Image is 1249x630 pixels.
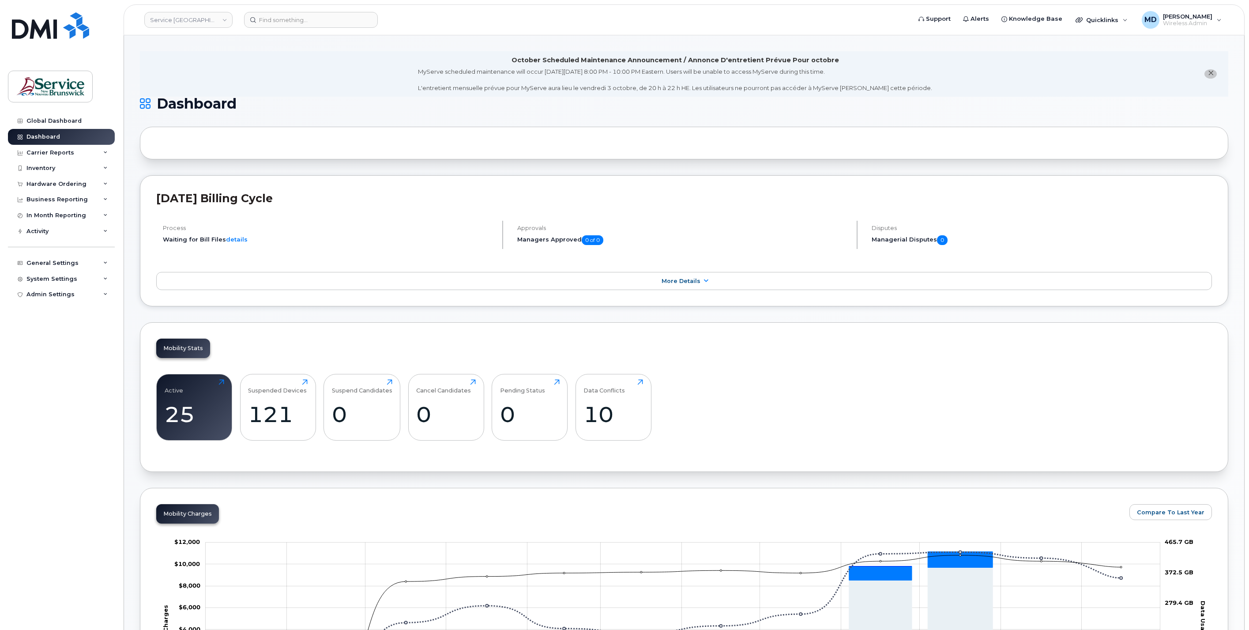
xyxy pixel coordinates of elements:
span: More Details [662,278,700,284]
a: Suspended Devices121 [248,379,308,436]
div: Cancel Candidates [416,379,471,394]
div: 10 [583,401,643,427]
div: 0 [332,401,392,427]
div: 0 [416,401,476,427]
h5: Managerial Disputes [872,235,1212,245]
tspan: $6,000 [179,604,200,611]
div: 121 [248,401,308,427]
a: Suspend Candidates0 [332,379,392,436]
g: $0 [174,539,200,546]
g: $0 [179,582,200,589]
tspan: $10,000 [174,560,200,567]
div: Pending Status [500,379,545,394]
span: 0 of 0 [582,235,603,245]
a: Active25 [165,379,224,436]
g: $0 [179,604,200,611]
h4: Process [163,225,495,231]
h2: [DATE] Billing Cycle [156,192,1212,205]
span: 0 [937,235,948,245]
button: Compare To Last Year [1129,504,1212,520]
tspan: 372.5 GB [1165,569,1193,576]
div: Active [165,379,183,394]
tspan: $12,000 [174,539,200,546]
h5: Managers Approved [517,235,849,245]
a: Cancel Candidates0 [416,379,476,436]
div: MyServe scheduled maintenance will occur [DATE][DATE] 8:00 PM - 10:00 PM Eastern. Users will be u... [418,68,932,92]
span: Compare To Last Year [1137,508,1204,517]
a: Data Conflicts10 [583,379,643,436]
tspan: $8,000 [179,582,200,589]
div: Data Conflicts [583,379,625,394]
div: Suspended Devices [248,379,307,394]
g: $0 [174,560,200,567]
h4: Disputes [872,225,1212,231]
span: Dashboard [157,97,237,110]
div: 25 [165,401,224,427]
div: 0 [500,401,560,427]
button: close notification [1204,69,1217,79]
div: Suspend Candidates [332,379,392,394]
h4: Approvals [517,225,849,231]
a: Pending Status0 [500,379,560,436]
li: Waiting for Bill Files [163,235,495,244]
a: details [226,236,248,243]
div: October Scheduled Maintenance Announcement / Annonce D'entretient Prévue Pour octobre [512,56,839,65]
tspan: 279.4 GB [1165,600,1193,607]
tspan: 465.7 GB [1165,539,1193,546]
